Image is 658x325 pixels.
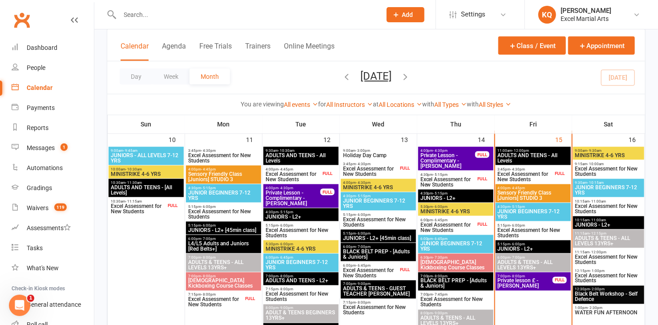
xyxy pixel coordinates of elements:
a: All Locations [379,101,423,108]
th: Sun [108,115,185,134]
div: Payments [27,104,55,111]
div: Tasks [27,244,43,252]
span: 4:00pm [343,181,414,185]
a: Messages 1 [12,138,94,158]
th: Wed [340,115,417,134]
button: Day [120,69,153,85]
span: - 4:30pm [356,181,371,185]
span: - 8:00pm [356,301,371,305]
span: MINISTRIKE 4-6 YRS [575,153,642,158]
div: [PERSON_NAME] [561,7,611,15]
strong: with [467,101,479,108]
button: Trainers [245,42,270,61]
span: ADULTS AND TEENS - L2+ [265,278,337,284]
span: 1:00pm [575,306,642,310]
span: 6:30pm [420,256,492,260]
span: 9:30am [265,149,337,153]
span: - 10:30am [125,167,142,171]
span: 5:15pm [188,205,259,209]
span: - 6:45pm [279,256,293,260]
span: JUNIORS - L2+ [575,222,642,227]
span: 4:30pm [265,210,337,214]
span: - 9:00pm [279,306,293,310]
span: Excel Assessment for New Students [188,153,259,163]
th: Sat [572,115,645,134]
span: Excel Assessment for New Students [575,254,642,265]
span: Excel Assessment for New Students [420,222,476,233]
span: Excel Assessment for New Students [343,166,398,177]
span: Private lesson £ - [PERSON_NAME] [497,278,553,289]
span: Excel Assessment for New Students [420,297,492,308]
span: [DEMOGRAPHIC_DATA] Kickboxing Course Classes [420,260,492,270]
span: - 8:00pm [279,288,293,292]
span: 7:00pm [188,274,259,278]
span: 5:15pm [343,232,414,236]
span: 10:15am [575,199,642,203]
th: Tue [262,115,340,134]
span: 6:00pm [343,245,414,249]
span: JUNIOR BEGINNERS 7-12 YRS [420,241,492,252]
button: Free Trials [199,42,232,61]
span: 9:00am [575,149,642,153]
span: - 4:30pm [356,162,371,166]
a: What's New [12,258,94,278]
span: Excel Assessment for New Students [343,305,414,316]
span: Excel Assessment for New Students [110,203,166,214]
button: Online Meetings [284,42,335,61]
span: 5:15pm [343,213,414,217]
span: - 6:00pm [356,213,371,217]
span: - 11:00am [590,199,606,203]
span: - 11:00am [590,218,606,222]
span: - 5:15pm [356,194,371,198]
span: BLACK BELT PREP - [Adults & Juniors] [420,278,492,289]
span: - 1:00pm [590,269,605,273]
div: People [27,64,45,71]
div: KQ [538,6,556,24]
div: FULL [475,221,489,227]
span: 11:15am [575,232,642,236]
span: JUNIORS - L2+ [45min class] [343,236,414,241]
th: Thu [417,115,495,134]
span: - 8:00pm [201,274,216,278]
span: Private Lesson - Complimentary - [PERSON_NAME] [420,153,476,169]
span: 3:45pm [188,149,259,153]
div: General attendance [27,301,81,308]
div: FULL [320,189,335,195]
span: - 7:00pm [356,245,371,249]
span: - 9:00pm [433,312,448,316]
span: 4:00pm [420,149,476,153]
span: MINISTRIKE 4-6 YRS [110,171,182,177]
span: Excel Assessment for New Students [188,297,243,308]
div: Gradings [27,184,52,191]
span: JUNIOR BEGINNERS 7-12 YRS [575,185,642,195]
div: What's New [27,264,59,272]
button: Calendar [121,42,149,61]
button: Week [153,69,190,85]
a: All Styles [479,101,512,108]
span: 7:00pm [265,274,337,278]
span: Excel Assessment for New Students [497,171,553,182]
strong: You are viewing [241,101,284,108]
span: Excel Assessment for New Students [265,292,337,302]
button: Agenda [162,42,186,61]
span: 9:00am [110,149,182,153]
span: 11:15am [575,250,642,254]
span: Private Lesson - Complimentary - [PERSON_NAME] [265,190,321,206]
span: ADULTS AND TEENS - All Levels [265,153,337,163]
span: MINISTRIKE 4-6 YRS [343,185,414,190]
a: Tasks [12,238,94,258]
a: Payments [12,98,94,118]
span: 4:30pm [343,194,414,198]
span: Excel Assessment for New Students [497,227,569,238]
span: - 7:45pm [433,293,448,297]
span: 4:30pm [420,173,476,177]
span: 10:30am [110,181,182,185]
span: JUNIOR BEGINNERS 7-12 YRS [343,198,414,209]
span: - 6:00pm [511,242,525,246]
span: - 7:30pm [433,256,448,260]
div: Waivers [27,204,48,211]
strong: at [373,101,379,108]
span: - 6:00pm [356,232,371,236]
div: 14 [478,132,494,146]
span: - 5:15pm [433,191,448,195]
